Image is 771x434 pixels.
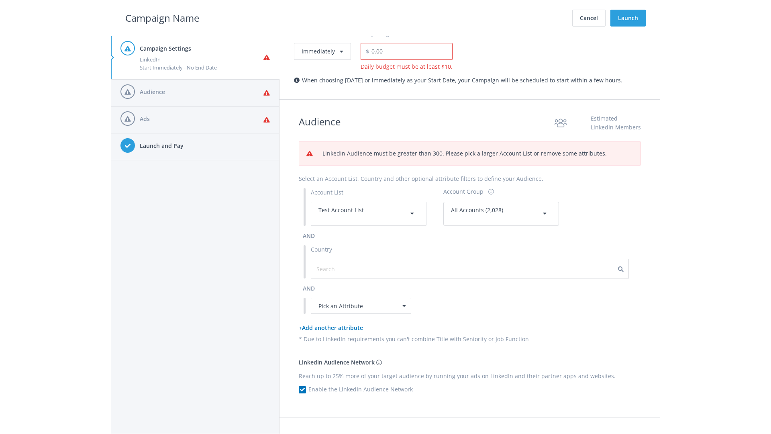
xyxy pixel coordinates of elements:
[322,149,607,157] span: LinkedIn Audience must be greater than 300. Please pick a larger Account List or remove some attr...
[140,44,263,53] h4: Campaign Settings
[303,232,315,240] span: and
[140,63,263,72] div: Start Immediately - No End Date
[316,264,388,273] input: Search
[311,245,332,254] label: Country
[299,372,641,381] p: Reach up to 25% more of your target audience by running your ads on LinkedIn and their partner ap...
[361,43,369,60] span: $
[299,324,363,332] a: + Add another attribute
[299,335,641,344] p: * Due to LinkedIn requirements you can't combine Title with Seniority or Job Function
[140,88,263,96] h4: Audience
[140,55,263,63] div: LinkedIn
[311,188,343,197] label: Account List
[125,10,199,26] h2: Campaign Name
[451,206,551,222] div: All Accounts (2,028)
[311,385,413,394] label: Enable the LinkedIn Audience Network
[140,115,263,123] h4: Ads
[303,285,315,292] span: and
[443,187,483,196] div: Account Group
[318,206,419,222] div: Test Account List
[294,43,351,60] button: Immediately
[591,114,641,132] div: Estimated LinkedIn Members
[140,141,270,150] h4: Launch and Pay
[299,358,641,367] h4: LinkedIn Audience Network
[20,6,37,13] span: Help
[318,206,364,214] span: Test Account List
[451,206,503,214] span: All Accounts (2,028)
[311,298,411,314] div: Pick an Attribute
[572,10,606,27] button: Cancel
[361,62,453,71] span: Daily budget must be at least $10.
[610,10,646,27] button: Launch
[299,114,341,132] h2: Audience
[294,76,646,85] div: When choosing [DATE] or immediately as your Start Date, your Campaign will be scheduled to start ...
[299,174,543,183] label: Select an Account List, Country and other optional attribute filters to define your Audience.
